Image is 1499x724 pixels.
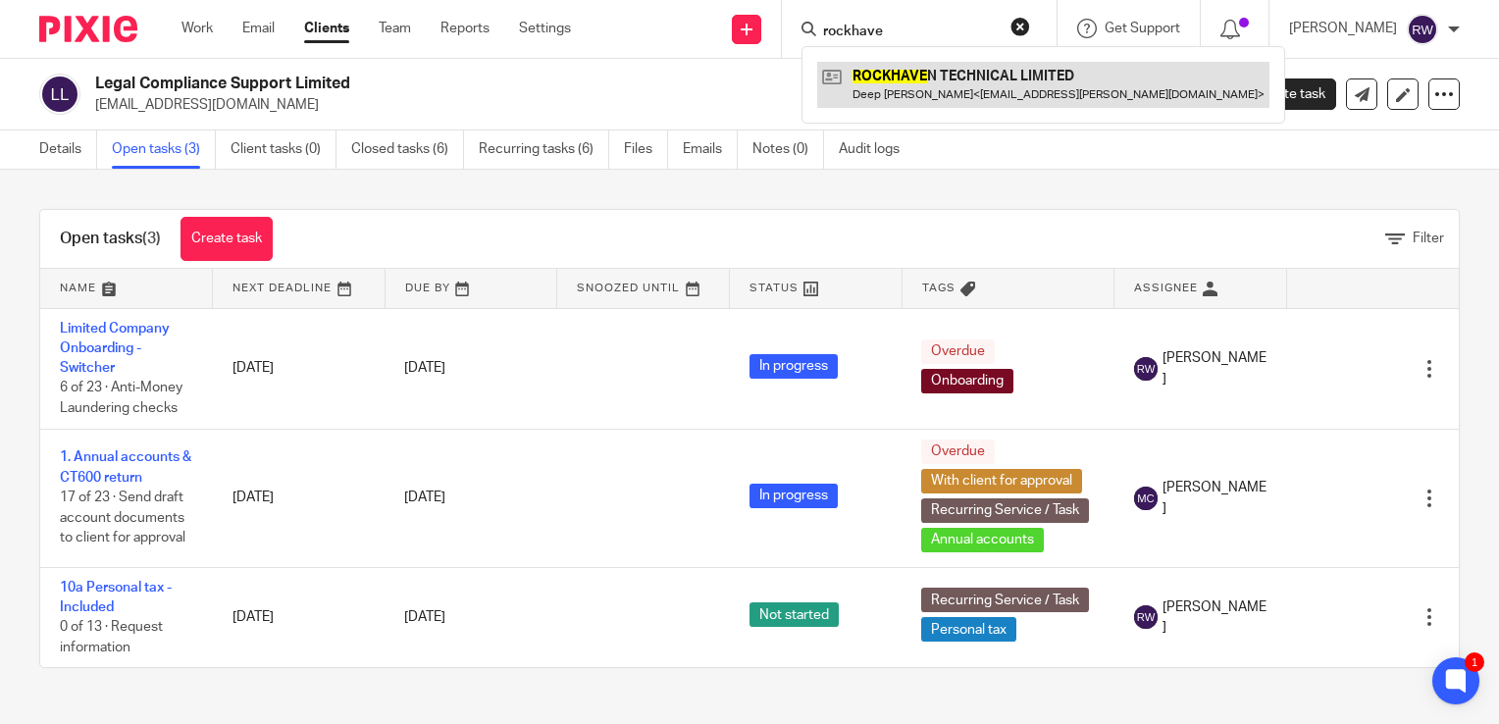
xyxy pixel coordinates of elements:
[351,130,464,169] a: Closed tasks (6)
[60,581,172,614] a: 10a Personal tax - Included
[60,229,161,249] h1: Open tasks
[231,130,336,169] a: Client tasks (0)
[749,602,839,627] span: Not started
[577,283,680,293] span: Snoozed Until
[181,19,213,38] a: Work
[1465,652,1484,672] div: 1
[519,19,571,38] a: Settings
[921,339,995,364] span: Overdue
[60,450,191,484] a: 1. Annual accounts & CT600 return
[921,617,1016,642] span: Personal tax
[404,361,445,375] span: [DATE]
[95,95,1193,115] p: [EMAIL_ADDRESS][DOMAIN_NAME]
[440,19,490,38] a: Reports
[921,588,1089,612] span: Recurring Service / Task
[1163,597,1267,638] span: [PERSON_NAME]
[95,74,973,94] h2: Legal Compliance Support Limited
[479,130,609,169] a: Recurring tasks (6)
[1163,348,1267,388] span: [PERSON_NAME]
[922,283,956,293] span: Tags
[60,491,185,544] span: 17 of 23 · Send draft account documents to client for approval
[39,16,137,42] img: Pixie
[39,130,97,169] a: Details
[749,354,838,379] span: In progress
[1134,605,1158,629] img: svg%3E
[1413,232,1444,245] span: Filter
[60,620,163,654] span: 0 of 13 · Request information
[821,24,998,41] input: Search
[749,283,799,293] span: Status
[60,382,182,416] span: 6 of 23 · Anti-Money Laundering checks
[1134,487,1158,510] img: svg%3E
[404,491,445,505] span: [DATE]
[839,130,914,169] a: Audit logs
[1163,478,1267,518] span: [PERSON_NAME]
[1134,357,1158,381] img: svg%3E
[39,74,80,115] img: svg%3E
[379,19,411,38] a: Team
[1010,17,1030,36] button: Clear
[242,19,275,38] a: Email
[683,130,738,169] a: Emails
[1407,14,1438,45] img: svg%3E
[921,498,1089,523] span: Recurring Service / Task
[181,217,273,261] a: Create task
[752,130,824,169] a: Notes (0)
[921,528,1044,552] span: Annual accounts
[921,369,1013,393] span: Onboarding
[213,308,386,429] td: [DATE]
[624,130,668,169] a: Files
[921,440,995,464] span: Overdue
[304,19,349,38] a: Clients
[1105,22,1180,35] span: Get Support
[1289,19,1397,38] p: [PERSON_NAME]
[112,130,216,169] a: Open tasks (3)
[749,484,838,508] span: In progress
[213,567,386,667] td: [DATE]
[921,469,1082,493] span: With client for approval
[142,231,161,246] span: (3)
[213,429,386,567] td: [DATE]
[60,322,170,376] a: Limited Company Onboarding - Switcher
[404,610,445,624] span: [DATE]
